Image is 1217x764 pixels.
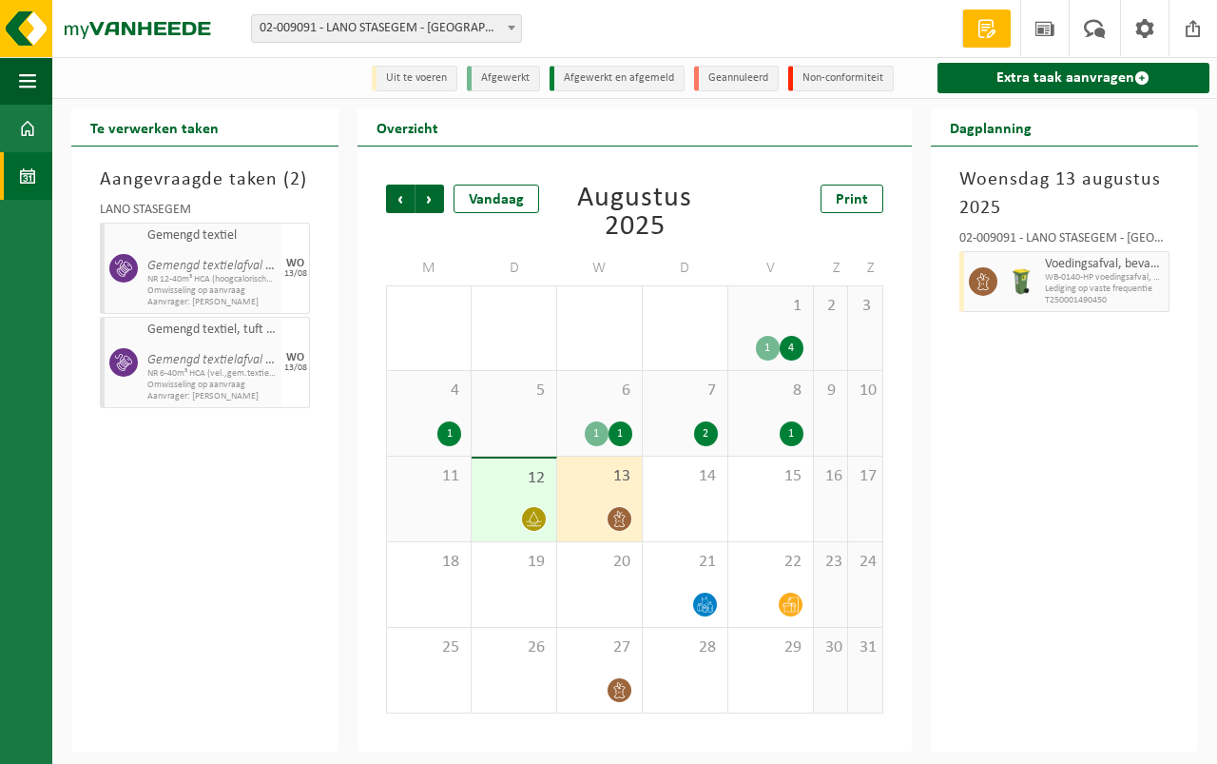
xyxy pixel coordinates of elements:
i: Gemengd textielafval (HCA) [147,353,296,367]
td: V [728,251,814,285]
h2: Te verwerken taken [71,108,238,146]
span: 10 [858,381,873,402]
span: Print [836,192,868,207]
h3: Aangevraagde taken ( ) [100,166,310,194]
div: 1 [608,421,632,446]
h3: Woensdag 13 augustus 2025 [959,166,1169,223]
span: 30 [823,637,839,658]
span: 24 [858,552,873,573]
div: WO [286,352,304,363]
span: 02-009091 - LANO STASEGEM - HARELBEKE [252,15,521,42]
span: 2 [823,296,839,317]
li: Uit te voeren [372,66,457,91]
span: Lediging op vaste frequentie [1045,284,1164,295]
span: 18 [396,552,461,573]
span: Voedingsafval, bevat producten van dierlijke oorsprong, onverpakt, categorie 3 [1045,257,1164,272]
i: Gemengd textielafval (HCA) [147,259,296,273]
span: 8 [738,381,803,402]
div: Vandaag [454,185,539,213]
span: 4 [396,381,461,402]
span: Vorige [386,185,415,213]
div: 4 [780,336,803,361]
span: 3 [858,296,873,317]
span: WB-0140-HP voedingsafval, bevat producten van dierlijke oors [1045,272,1164,284]
span: 19 [481,552,547,573]
div: 13/08 [284,363,307,373]
span: 6 [567,381,632,402]
span: 13 [567,466,632,487]
td: Z [814,251,849,285]
div: 1 [437,421,461,446]
span: 12 [481,468,547,489]
span: 23 [823,552,839,573]
span: T250001490450 [1045,295,1164,306]
span: 9 [823,381,839,402]
span: 15 [738,466,803,487]
span: 17 [858,466,873,487]
span: 25 [396,637,461,658]
div: 1 [780,421,803,446]
div: LANO STASEGEM [100,204,310,223]
a: Print [821,185,883,213]
span: 27 [567,637,632,658]
li: Afgewerkt [467,66,540,91]
div: 02-009091 - LANO STASEGEM - [GEOGRAPHIC_DATA] [959,232,1169,251]
div: 1 [756,336,780,361]
li: Geannuleerd [694,66,779,91]
li: Non-conformiteit [788,66,894,91]
h2: Overzicht [357,108,457,146]
span: 5 [481,381,547,402]
div: 2 [694,421,718,446]
span: Gemengd textiel, tuft (rol) [147,323,277,338]
td: D [643,251,728,285]
div: WO [286,258,304,269]
div: 1 [585,421,608,446]
span: 31 [858,637,873,658]
td: M [386,251,472,285]
span: 2 [290,170,300,189]
span: NR 6-40m³ HCA (vel.,gem.textiel, tuft(rol))-binnen poort 101 [147,368,277,380]
span: 20 [567,552,632,573]
h2: Dagplanning [931,108,1051,146]
span: 16 [823,466,839,487]
span: Omwisseling op aanvraag [147,285,277,297]
span: 28 [652,637,718,658]
div: 13/08 [284,269,307,279]
td: Z [848,251,883,285]
span: 1 [738,296,803,317]
span: Volgende [415,185,444,213]
span: 14 [652,466,718,487]
li: Afgewerkt en afgemeld [550,66,685,91]
span: 22 [738,552,803,573]
span: 26 [481,637,547,658]
a: Extra taak aanvragen [937,63,1209,93]
span: NR 12-40m³ HCA (hoogcalorische restfractie)-binnen-poort 203 [147,274,277,285]
span: 7 [652,381,718,402]
td: W [557,251,643,285]
span: Aanvrager: [PERSON_NAME] [147,391,277,402]
div: Augustus 2025 [553,185,715,242]
span: 29 [738,637,803,658]
span: Omwisseling op aanvraag [147,380,277,391]
span: Gemengd textiel [147,228,277,244]
span: 02-009091 - LANO STASEGEM - HARELBEKE [251,14,522,43]
img: WB-0140-HPE-GN-50 [1007,267,1035,296]
span: Aanvrager: [PERSON_NAME] [147,297,277,308]
span: 21 [652,552,718,573]
span: 11 [396,466,461,487]
td: D [472,251,557,285]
